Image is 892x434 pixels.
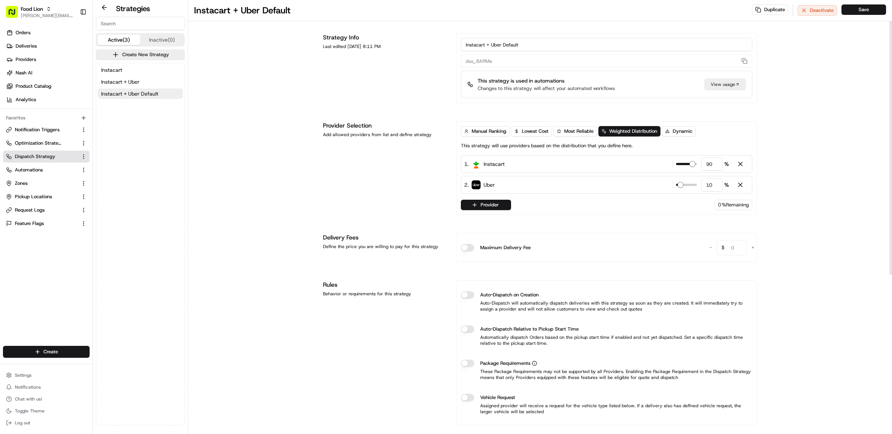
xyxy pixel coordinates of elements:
span: Deliveries [16,43,37,49]
span: Package Requirements [480,360,530,367]
img: profile_instacart_ahold_partner.png [472,160,481,168]
button: Weighted Distribution [598,126,660,136]
div: Favorites [3,112,90,124]
button: Pickup Locations [3,191,90,203]
div: 1 . [464,160,505,168]
span: Dispatch Strategy [15,153,55,160]
span: [DATE] [66,135,81,141]
span: • [62,115,64,121]
a: Feature Flags [6,220,78,227]
label: Auto-Dispatch Relative to Pickup Start Time [480,325,579,333]
span: Pylon [74,184,90,190]
button: Dynamic [662,126,696,136]
button: Log out [3,418,90,428]
a: View usage [704,78,746,90]
a: Request Logs [6,207,78,213]
a: Analytics [3,94,93,106]
span: Analytics [16,96,36,103]
label: Auto-Dispatch on Creation [480,291,539,299]
button: Active (3) [97,35,140,45]
a: Pickup Locations [6,193,78,200]
button: Instacart + Uber [98,77,183,87]
a: Providers [3,54,93,65]
p: Auto-Dispatch will automatically dispatch deliveries with this strategy as soon as they are creat... [461,300,752,312]
span: Providers [16,56,36,63]
button: Instacart + Uber Default [98,89,183,99]
input: Search [96,17,185,30]
span: Instacart + Uber [101,78,139,86]
span: Notifications [15,384,41,390]
div: Start new chat [33,71,122,78]
button: Start new chat [126,73,135,82]
span: Orders [16,29,30,36]
p: Changes to this strategy will affect your automated workflows [478,85,615,92]
button: Optimization Strategy [3,137,90,149]
span: Dynamic [673,128,692,135]
span: % [724,181,729,189]
a: Product Catalog [3,80,93,92]
p: Assigned provider will receive a request for the vehicle type listed below. If a delivery also ha... [461,403,752,415]
h1: Provider Selection [323,121,447,130]
button: Provider [461,200,511,210]
button: Package Requirements [532,361,537,366]
a: Automations [6,167,78,173]
button: Request Logs [3,204,90,216]
p: This strategy is used in automations [478,77,615,84]
button: Manual Ranking [461,126,510,136]
a: 📗Knowledge Base [4,163,60,177]
p: Welcome 👋 [7,30,135,42]
button: Inactive (0) [140,35,184,45]
span: Chat with us! [15,396,42,402]
span: $ [718,241,727,256]
span: API Documentation [70,166,119,174]
h1: Instacart + Uber Default [194,4,291,16]
button: Settings [3,370,90,380]
button: Toggle Theme [3,406,90,416]
label: Vehicle Request [480,394,515,401]
button: Deactivate [798,5,837,16]
span: Create [43,348,58,355]
button: Instacart [98,65,183,75]
span: Settings [15,372,32,378]
img: Nash [7,7,22,22]
span: Food Lion [21,5,43,13]
button: Save [841,4,886,15]
button: Create New Strategy [96,49,185,60]
input: Clear [19,48,123,56]
div: We're available if you need us! [33,78,102,84]
button: Notifications [3,382,90,392]
h1: Strategy Info [323,33,447,42]
span: Nash AI [16,70,32,76]
a: Notification Triggers [6,126,78,133]
span: Pickup Locations [15,193,52,200]
button: Automations [3,164,90,176]
h2: Strategies [116,3,150,14]
span: Request Logs [15,207,45,213]
a: Optimization Strategy [6,140,78,147]
p: This strategy will use providers based on the distribution that you define here. [461,142,633,149]
a: Nash AI [3,67,93,79]
img: Tiffany Volk [7,108,19,120]
button: Most Reliable [553,126,597,136]
div: Past conversations [7,97,50,103]
span: Log out [15,420,30,426]
button: Chat with us! [3,394,90,404]
div: Define the price you are willing to pay for this strategy [323,244,447,250]
span: Instacart + Uber Default [101,90,158,97]
span: Zones [15,180,28,187]
span: Automations [15,167,43,173]
img: 4037041995827_4c49e92c6e3ed2e3ec13_72.png [16,71,29,84]
span: Knowledge Base [15,166,57,174]
p: Automatically dispatch Orders based on the pickup start time if enabled and not yet dispatched. S... [461,334,752,346]
a: Powered byPylon [52,184,90,190]
span: [PERSON_NAME][EMAIL_ADDRESS][DOMAIN_NAME] [21,13,74,19]
button: Notification Triggers [3,124,90,136]
div: 📗 [7,167,13,173]
img: Ami Wang [7,128,19,140]
button: Dispatch Strategy [3,151,90,163]
img: profile_uber_ahold_partner.png [472,180,481,189]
